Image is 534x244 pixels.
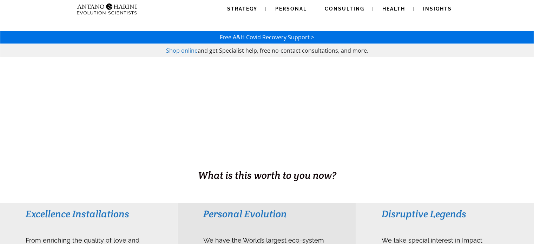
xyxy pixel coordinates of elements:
[275,6,307,12] span: Personal
[1,153,533,168] h1: BUSINESS. HEALTH. Family. Legacy
[198,47,368,54] span: and get Specialist help, free no-contact consultations, and more.
[227,6,257,12] span: Strategy
[166,47,198,54] a: Shop online
[325,6,364,12] span: Consulting
[382,6,405,12] span: Health
[220,33,314,41] a: Free A&H Covid Recovery Support >
[198,169,336,182] span: What is this worth to you now?
[382,207,508,220] h3: Disruptive Legends
[26,207,152,220] h3: Excellence Installations
[423,6,452,12] span: Insights
[203,207,330,220] h3: Personal Evolution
